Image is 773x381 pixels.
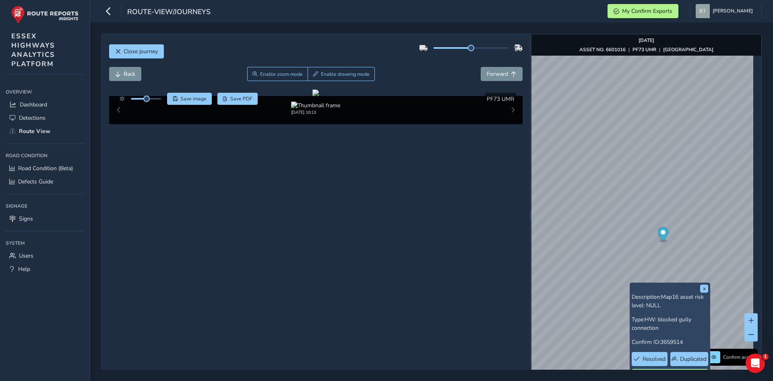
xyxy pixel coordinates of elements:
[622,7,672,15] span: My Confirm Exports
[19,127,50,135] span: Route View
[260,71,303,77] span: Enable zoom mode
[670,352,708,366] button: Duplicated
[6,249,84,262] a: Users
[657,227,668,244] div: Map marker
[632,338,708,346] p: Confirm ID:
[579,46,626,53] strong: ASSET NO. 6601016
[487,95,514,103] span: PF73 UMR
[230,96,252,102] span: Save PDF
[124,48,158,55] span: Close journey
[696,4,756,18] button: [PERSON_NAME]
[18,164,73,172] span: Road Condition (Beta)
[18,265,30,273] span: Help
[713,4,753,18] span: [PERSON_NAME]
[663,46,713,53] strong: [GEOGRAPHIC_DATA]
[308,67,375,81] button: Draw
[321,71,370,77] span: Enable drawing mode
[6,162,84,175] a: Road Condition (Beta)
[6,98,84,111] a: Dashboard
[696,4,710,18] img: diamond-layout
[762,354,769,360] span: 1
[127,7,211,18] span: route-view/journeys
[680,355,707,363] span: Duplicated
[247,67,308,81] button: Zoom
[723,354,755,360] span: Confirm assets
[20,101,47,108] span: Dashboard
[291,109,340,115] div: [DATE] 10:13
[6,125,84,138] a: Route View
[643,355,666,363] span: Resolved
[579,46,713,53] div: | |
[18,178,53,185] span: Defects Guide
[632,293,708,310] p: Description:
[6,150,84,162] div: Road Condition
[6,175,84,188] a: Defects Guide
[6,262,84,276] a: Help
[109,44,164,58] button: Close journey
[632,46,656,53] strong: PF73 UMR
[6,212,84,225] a: Signs
[632,316,691,332] span: HW: blocked gully connection
[291,102,340,109] img: Thumbnail frame
[487,70,508,78] span: Forward
[217,93,258,105] button: PDF
[746,354,765,373] iframe: Intercom live chat
[481,67,523,81] button: Forward
[660,338,683,346] span: 3659514
[6,200,84,212] div: Signage
[632,315,708,332] p: Type:
[632,293,704,309] span: Map16 asset risk level: NULL
[109,67,141,81] button: Back
[19,114,45,122] span: Detections
[19,215,33,223] span: Signs
[6,111,84,125] a: Detections
[11,31,55,69] span: ESSEX HIGHWAYS ANALYTICS PLATFORM
[6,86,84,98] div: Overview
[180,96,207,102] span: Save image
[632,352,668,366] button: Resolved
[167,93,212,105] button: Save
[124,70,135,78] span: Back
[6,237,84,249] div: System
[700,285,708,293] button: x
[639,37,654,44] strong: [DATE]
[11,6,79,24] img: rr logo
[608,4,678,18] button: My Confirm Exports
[19,252,33,260] span: Users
